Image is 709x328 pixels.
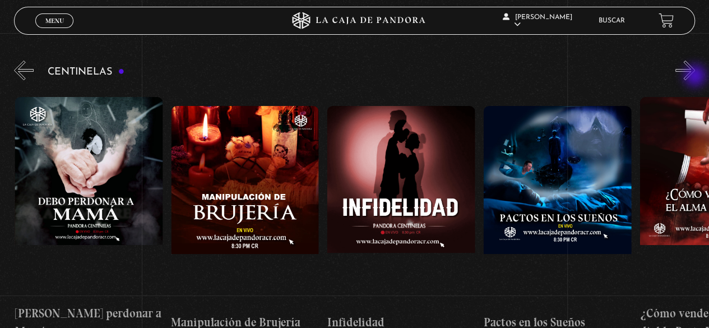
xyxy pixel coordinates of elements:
a: Buscar [599,17,625,24]
span: Cerrar [41,26,68,34]
button: Previous [14,61,34,80]
button: Next [675,61,695,80]
span: Menu [45,17,64,24]
a: View your shopping cart [659,13,674,28]
span: [PERSON_NAME] [503,14,572,28]
h3: Centinelas [48,67,124,77]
